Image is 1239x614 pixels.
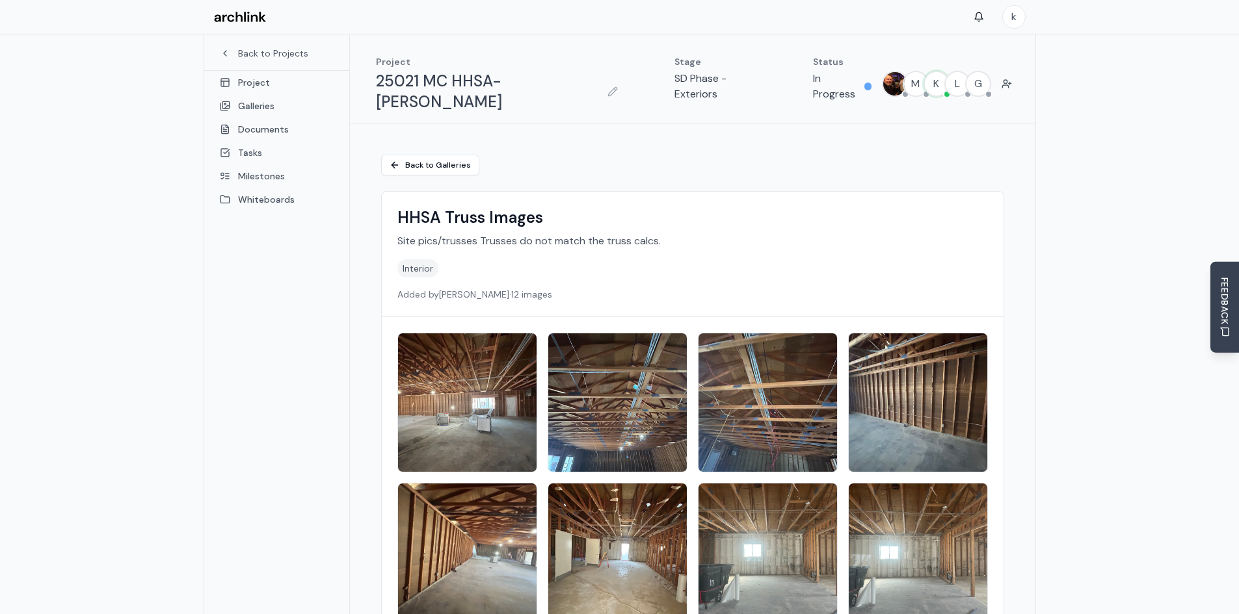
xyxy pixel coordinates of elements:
[204,141,349,164] a: Tasks
[214,12,266,23] img: Archlink
[883,72,907,96] img: MARC JONES
[946,72,969,96] span: L
[944,71,970,97] button: L
[965,71,991,97] button: G
[220,47,334,60] a: Back to Projects
[376,71,599,112] h1: 25021 MC HHSA-[PERSON_NAME]
[1218,277,1231,324] span: FEEDBACK
[813,55,872,68] p: Status
[204,118,349,141] a: Documents
[674,55,761,68] p: Stage
[204,94,349,118] a: Galleries
[397,288,988,301] div: Added by [PERSON_NAME] · 12 images
[204,188,349,211] a: Whiteboards
[966,72,990,96] span: G
[204,164,349,188] a: Milestones
[1003,6,1025,28] span: k
[904,72,927,96] span: M
[397,233,988,249] p: Site pics/trusses Trusses do not match the truss calcs.
[381,155,479,175] a: Back to Galleries
[397,259,438,277] span: Interior
[882,71,908,97] button: MARC JONES
[1210,261,1239,353] button: Send Feedback
[925,72,948,96] span: K
[674,71,761,102] p: SD Phase - Exteriors
[397,207,988,228] h1: HHSA Truss Images
[813,71,859,102] p: In Progress
[924,71,950,97] button: K
[903,71,929,97] button: M
[204,71,349,94] a: Project
[376,55,622,68] p: Project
